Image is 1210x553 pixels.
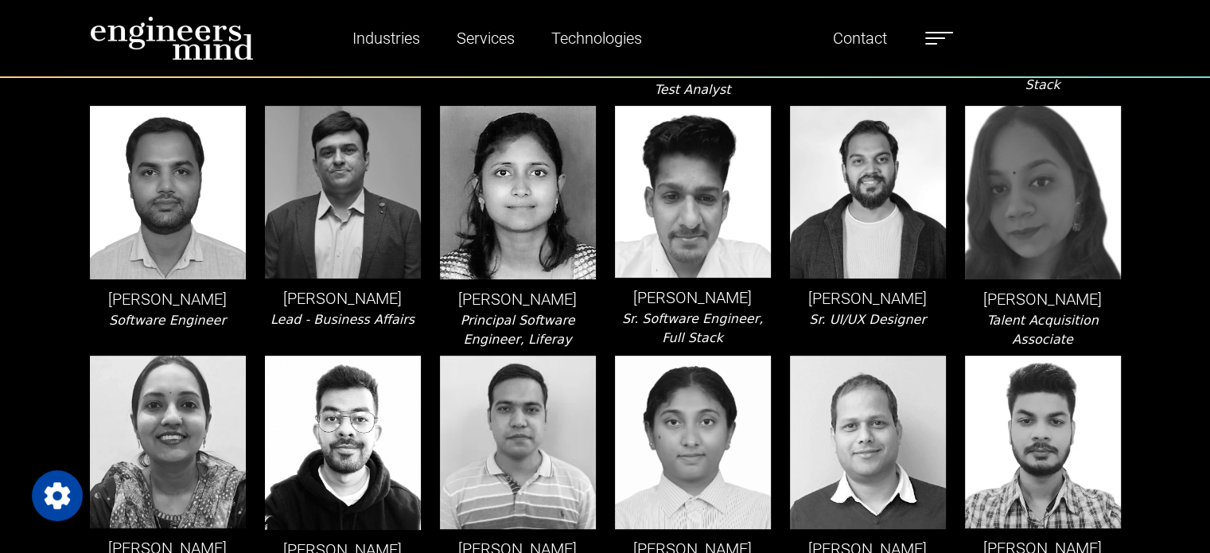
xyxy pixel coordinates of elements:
p: [PERSON_NAME] [265,286,421,310]
i: Sr. Software Engineer, Full Stack [622,311,763,345]
i: Talent Acquisition Associate [986,313,1098,347]
i: Principal Software Engineer, Liferay [461,313,575,347]
img: leader-img [965,356,1121,528]
img: leader-img [265,106,421,278]
p: [PERSON_NAME] [965,287,1121,311]
p: [PERSON_NAME] [440,287,596,311]
img: logo [90,16,254,60]
img: leader-img [615,106,771,278]
img: leader-img [440,106,596,279]
a: Technologies [545,20,648,56]
i: Software Engineer, Full Stack [969,58,1115,92]
a: Industries [346,20,426,56]
i: Test Analyst [654,82,730,97]
a: Contact [827,20,893,56]
img: leader-img [90,106,246,278]
i: Lead - Business Affairs [270,312,414,327]
p: [PERSON_NAME] [90,287,246,311]
img: leader-img [265,356,421,529]
img: leader-img [615,356,771,528]
p: [PERSON_NAME] [790,286,946,310]
img: leader-img [790,356,946,528]
i: Sr. UI/UX Designer [809,312,926,327]
i: Software Engineer [109,313,226,328]
img: leader-img [790,106,946,278]
img: leader-img [90,356,246,528]
img: leader-img [440,356,596,529]
p: [PERSON_NAME] [615,286,771,310]
a: Services [450,20,521,56]
img: leader-img [965,106,1121,279]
